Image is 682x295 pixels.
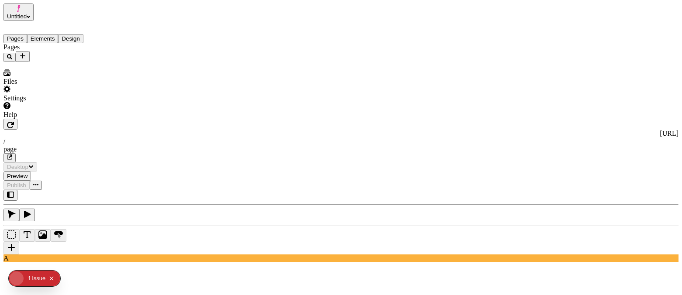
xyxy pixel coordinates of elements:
[3,78,108,86] div: Files
[3,145,679,153] div: page
[58,34,83,43] button: Design
[3,34,27,43] button: Pages
[51,229,66,242] button: Button
[3,3,34,21] button: Untitled
[3,137,679,145] div: /
[3,162,37,172] button: Desktop
[3,111,108,119] div: Help
[3,229,19,242] button: Box
[3,94,108,102] div: Settings
[27,34,59,43] button: Elements
[7,173,28,179] span: Preview
[16,51,30,62] button: Add new
[3,172,31,181] button: Preview
[7,164,28,170] span: Desktop
[3,181,30,190] button: Publish
[7,13,27,20] span: Untitled
[3,130,679,137] div: [URL]
[7,182,26,189] span: Publish
[19,229,35,242] button: Text
[3,43,108,51] div: Pages
[3,254,679,262] div: A
[35,229,51,242] button: Image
